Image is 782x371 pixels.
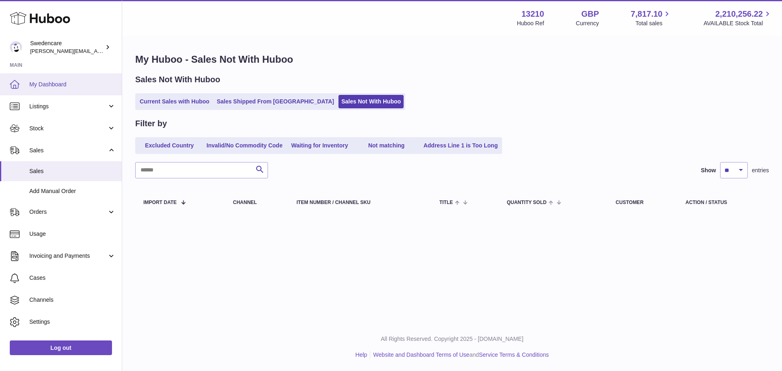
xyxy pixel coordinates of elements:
[370,351,549,359] li: and
[233,200,280,205] div: Channel
[631,9,663,20] span: 7,817.10
[703,20,772,27] span: AVAILABLE Stock Total
[30,40,103,55] div: Swedencare
[129,335,775,343] p: All Rights Reserved. Copyright 2025 - [DOMAIN_NAME]
[29,125,107,132] span: Stock
[30,48,163,54] span: [PERSON_NAME][EMAIL_ADDRESS][DOMAIN_NAME]
[214,95,337,108] a: Sales Shipped From [GEOGRAPHIC_DATA]
[137,95,212,108] a: Current Sales with Huboo
[10,41,22,53] img: rebecca.fall@swedencare.co.uk
[29,296,116,304] span: Channels
[338,95,404,108] a: Sales Not With Huboo
[297,200,423,205] div: Item Number / Channel SKU
[521,9,544,20] strong: 13210
[581,9,599,20] strong: GBP
[631,9,672,27] a: 7,817.10 Total sales
[29,81,116,88] span: My Dashboard
[135,53,769,66] h1: My Huboo - Sales Not With Huboo
[715,9,763,20] span: 2,210,256.22
[204,139,286,152] a: Invalid/No Commodity Code
[135,118,167,129] h2: Filter by
[576,20,599,27] div: Currency
[701,167,716,174] label: Show
[29,252,107,260] span: Invoicing and Payments
[29,318,116,326] span: Settings
[421,139,501,152] a: Address Line 1 is Too Long
[356,351,367,358] a: Help
[479,351,549,358] a: Service Terms & Conditions
[29,147,107,154] span: Sales
[517,20,544,27] div: Huboo Ref
[29,274,116,282] span: Cases
[29,208,107,216] span: Orders
[635,20,672,27] span: Total sales
[143,200,177,205] span: Import date
[752,167,769,174] span: entries
[373,351,469,358] a: Website and Dashboard Terms of Use
[507,200,547,205] span: Quantity Sold
[10,340,112,355] a: Log out
[29,230,116,238] span: Usage
[29,103,107,110] span: Listings
[616,200,669,205] div: Customer
[439,200,453,205] span: Title
[685,200,761,205] div: Action / Status
[135,74,220,85] h2: Sales Not With Huboo
[287,139,352,152] a: Waiting for Inventory
[29,167,116,175] span: Sales
[29,187,116,195] span: Add Manual Order
[354,139,419,152] a: Not matching
[137,139,202,152] a: Excluded Country
[703,9,772,27] a: 2,210,256.22 AVAILABLE Stock Total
